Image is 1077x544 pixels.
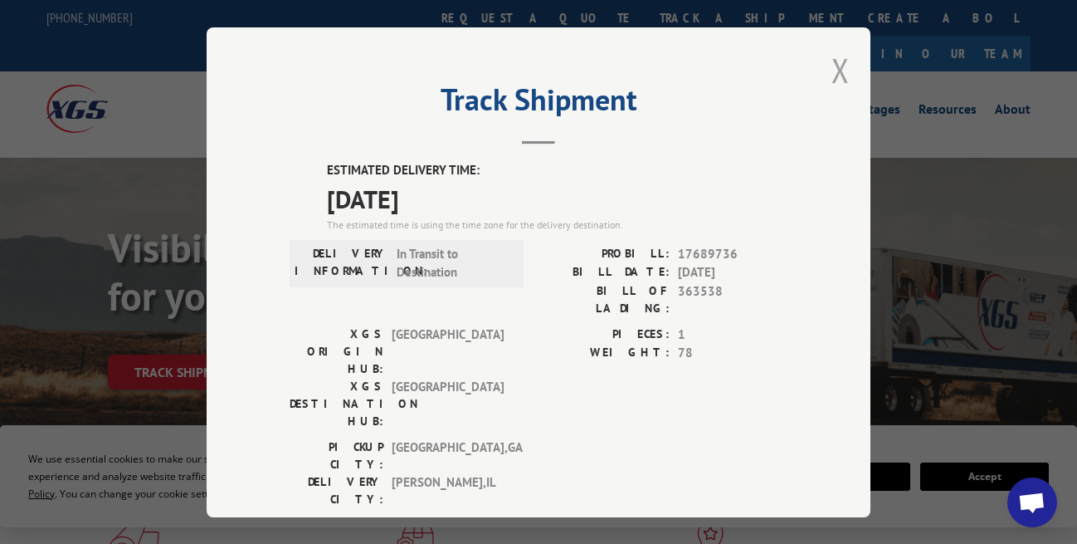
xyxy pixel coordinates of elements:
[290,473,383,507] label: DELIVERY CITY:
[678,244,787,263] span: 17689736
[392,377,504,429] span: [GEOGRAPHIC_DATA]
[290,377,383,429] label: XGS DESTINATION HUB:
[290,88,787,120] h2: Track Shipment
[392,473,504,507] span: [PERSON_NAME] , IL
[678,263,787,282] span: [DATE]
[678,282,787,316] span: 363538
[538,263,670,282] label: BILL DATE:
[678,325,787,344] span: 1
[392,438,504,473] span: [GEOGRAPHIC_DATA] , GA
[538,244,670,263] label: PROBILL:
[327,179,787,217] span: [DATE]
[295,244,388,282] label: DELIVERY INFORMATION:
[831,48,850,92] button: Close modal
[290,325,383,377] label: XGS ORIGIN HUB:
[327,217,787,232] div: The estimated time is using the time zone for the delivery destination.
[538,344,670,363] label: WEIGHT:
[327,161,787,180] label: ESTIMATED DELIVERY TIME:
[290,438,383,473] label: PICKUP CITY:
[1007,478,1057,527] div: Open chat
[538,282,670,316] label: BILL OF LADING:
[392,325,504,377] span: [GEOGRAPHIC_DATA]
[397,244,509,282] span: In Transit to Destination
[538,325,670,344] label: PIECES:
[678,344,787,363] span: 78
